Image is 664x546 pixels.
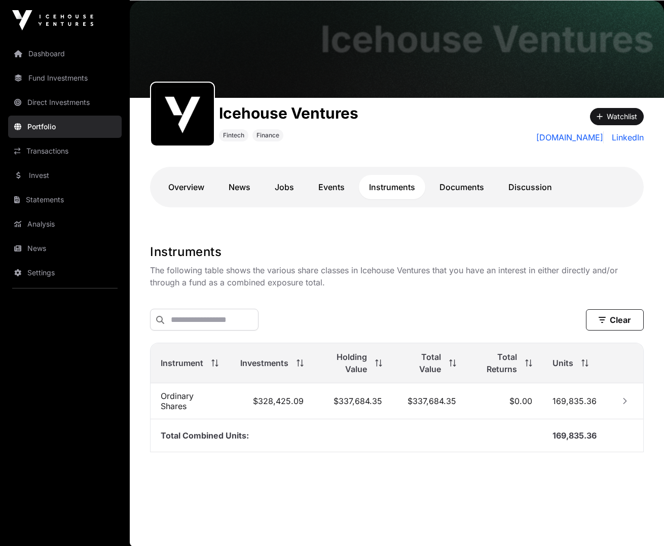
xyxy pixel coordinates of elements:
[8,140,122,162] a: Transactions
[158,175,214,199] a: Overview
[219,104,358,122] h1: Icehouse Ventures
[590,108,644,125] button: Watchlist
[8,262,122,284] a: Settings
[392,383,466,419] td: $337,684.35
[8,213,122,235] a: Analysis
[8,189,122,211] a: Statements
[155,87,210,141] img: 1d91eb80-55a0-4420-b6c5-9d552519538f.png
[151,383,230,419] td: Ordinary Shares
[617,393,633,409] button: Row Collapsed
[314,383,392,419] td: $337,684.35
[12,10,93,30] img: Icehouse Ventures Logo
[324,351,367,375] span: Holding Value
[536,131,604,143] a: [DOMAIN_NAME]
[608,131,644,143] a: LinkedIn
[130,1,664,98] img: Icehouse Ventures
[158,175,636,199] nav: Tabs
[218,175,261,199] a: News
[466,383,542,419] td: $0.00
[476,351,517,375] span: Total Returns
[359,175,425,199] a: Instruments
[8,43,122,65] a: Dashboard
[429,175,494,199] a: Documents
[256,131,279,139] span: Finance
[498,175,562,199] a: Discussion
[8,67,122,89] a: Fund Investments
[8,116,122,138] a: Portfolio
[150,244,644,260] h1: Instruments
[161,430,249,441] span: Total Combined Units:
[320,21,654,57] h1: Icehouse Ventures
[552,357,573,369] span: Units
[586,309,644,331] button: Clear
[8,164,122,187] a: Invest
[613,497,664,546] iframe: Chat Widget
[402,351,440,375] span: Total Value
[240,357,288,369] span: Investments
[308,175,355,199] a: Events
[265,175,304,199] a: Jobs
[223,131,244,139] span: Fintech
[150,264,644,288] p: The following table shows the various share classes in Icehouse Ventures that you have an interes...
[161,357,203,369] span: Instrument
[230,383,314,419] td: $328,425.09
[8,91,122,114] a: Direct Investments
[8,237,122,260] a: News
[552,430,597,441] span: 169,835.36
[552,396,597,406] span: 169,835.36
